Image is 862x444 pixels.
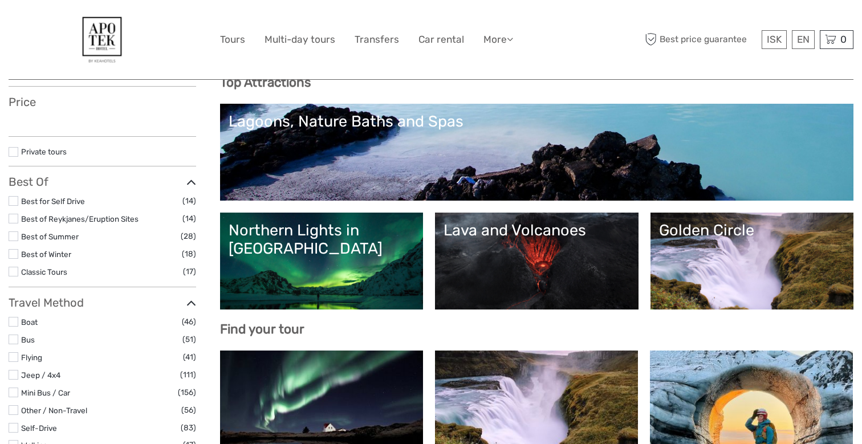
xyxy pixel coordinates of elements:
a: Lava and Volcanoes [444,221,630,301]
span: (18) [182,247,196,260]
a: Self-Drive [21,423,57,433]
a: Other / Non-Travel [21,406,87,415]
span: ISK [767,34,782,45]
span: (17) [183,265,196,278]
span: (28) [181,230,196,243]
b: Top Attractions [220,75,311,90]
span: (51) [182,333,196,346]
span: Best price guarantee [643,30,759,49]
span: (83) [181,421,196,434]
a: Car rental [418,31,464,48]
span: (111) [180,368,196,381]
a: Transfers [355,31,399,48]
div: Northern Lights in [GEOGRAPHIC_DATA] [229,221,415,258]
a: Classic Tours [21,267,67,276]
a: Best of Summer [21,232,79,241]
a: Boat [21,317,38,327]
div: Golden Circle [659,221,845,239]
span: (14) [182,194,196,207]
a: Golden Circle [659,221,845,301]
h3: Price [9,95,196,109]
h3: Best Of [9,175,196,189]
img: 77-9d1c84b2-efce-47e2-937f-6c1b6e9e5575_logo_big.jpg [71,9,133,71]
a: Best of Winter [21,250,71,259]
a: Best of Reykjanes/Eruption Sites [21,214,139,223]
span: (14) [182,212,196,225]
a: Jeep / 4x4 [21,370,60,380]
span: (41) [183,351,196,364]
a: Multi-day tours [265,31,335,48]
b: Find your tour [220,321,304,337]
a: Private tours [21,147,67,156]
div: Lava and Volcanoes [444,221,630,239]
span: 0 [839,34,848,45]
a: Bus [21,335,35,344]
a: Flying [21,353,42,362]
a: Mini Bus / Car [21,388,70,397]
h3: Travel Method [9,296,196,309]
a: More [483,31,513,48]
a: Best for Self Drive [21,197,85,206]
span: (156) [178,386,196,399]
a: Northern Lights in [GEOGRAPHIC_DATA] [229,221,415,301]
div: EN [792,30,815,49]
span: (46) [182,315,196,328]
span: (56) [181,404,196,417]
div: Lagoons, Nature Baths and Spas [229,112,845,131]
a: Lagoons, Nature Baths and Spas [229,112,845,192]
a: Tours [220,31,245,48]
